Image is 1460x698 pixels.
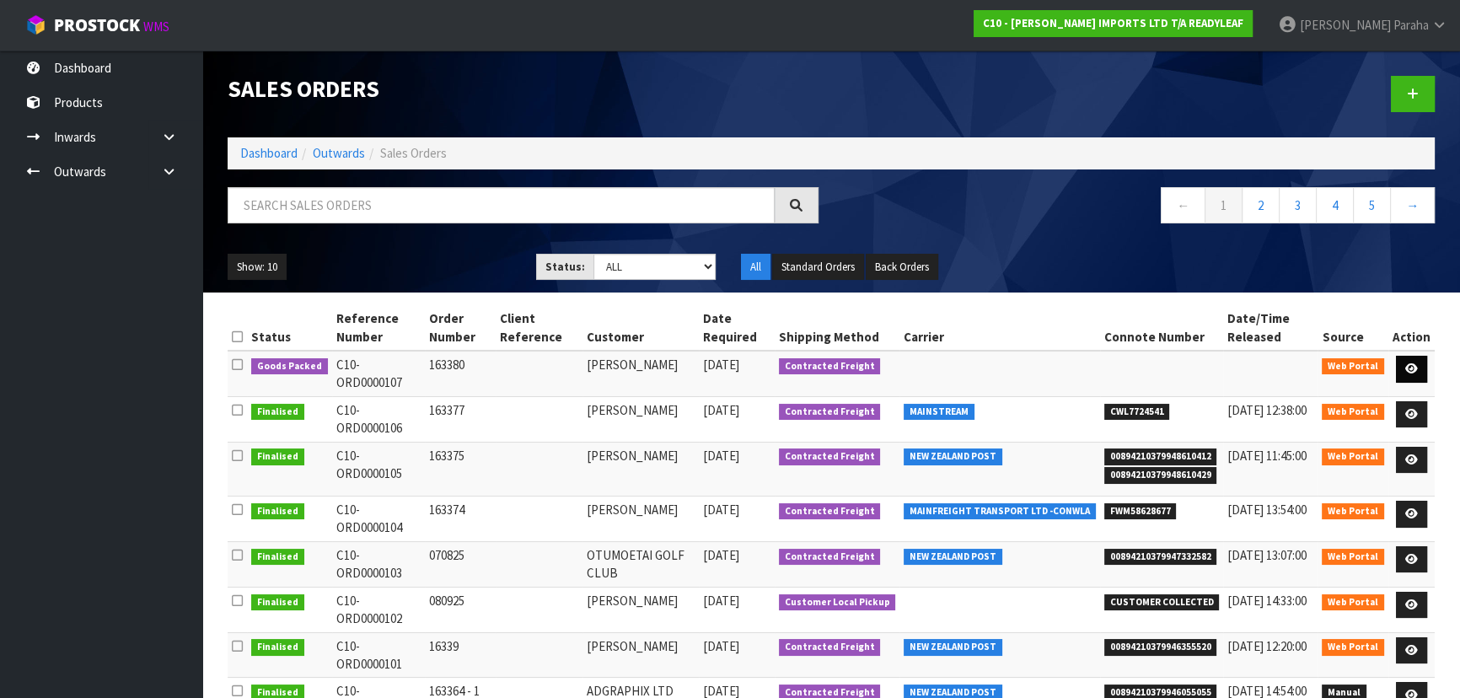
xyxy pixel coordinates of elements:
span: [DATE] 13:54:00 [1227,502,1307,518]
td: C10-ORD0000101 [332,632,426,678]
small: WMS [143,19,169,35]
span: Web Portal [1322,594,1384,611]
th: Connote Number [1100,305,1224,351]
span: Web Portal [1322,503,1384,520]
span: [DATE] 14:33:00 [1227,593,1307,609]
span: [DATE] [703,502,739,518]
span: Contracted Freight [779,549,881,566]
strong: Status: [545,260,585,274]
span: [DATE] [703,448,739,464]
th: Status [247,305,332,351]
a: 2 [1242,187,1280,223]
th: Action [1388,305,1435,351]
th: Shipping Method [775,305,900,351]
td: C10-ORD0000104 [332,497,426,542]
span: Web Portal [1322,358,1384,375]
td: 16339 [425,632,496,678]
a: 5 [1353,187,1391,223]
span: Customer Local Pickup [779,594,896,611]
a: 4 [1316,187,1354,223]
span: Finalised [251,448,304,465]
td: OTUMOETAI GOLF CLUB [582,541,699,587]
td: 163375 [425,442,496,496]
span: Contracted Freight [779,448,881,465]
span: Finalised [251,404,304,421]
span: CWL7724541 [1104,404,1170,421]
th: Reference Number [332,305,426,351]
a: C10 - [PERSON_NAME] IMPORTS LTD T/A READYLEAF [974,10,1253,37]
button: Standard Orders [772,254,864,281]
span: Finalised [251,549,304,566]
a: 1 [1205,187,1243,223]
a: Outwards [313,145,365,161]
td: [PERSON_NAME] [582,351,699,396]
strong: C10 - [PERSON_NAME] IMPORTS LTD T/A READYLEAF [983,16,1243,30]
span: Goods Packed [251,358,328,375]
span: Contracted Freight [779,503,881,520]
span: 00894210379947332582 [1104,549,1217,566]
a: 3 [1279,187,1317,223]
nav: Page navigation [844,187,1435,228]
th: Carrier [899,305,1100,351]
span: Paraha [1393,17,1429,33]
td: 163380 [425,351,496,396]
span: Contracted Freight [779,639,881,656]
span: FWM58628677 [1104,503,1177,520]
td: C10-ORD0000107 [332,351,426,396]
span: [DATE] [703,638,739,654]
span: NEW ZEALAND POST [904,639,1002,656]
td: C10-ORD0000103 [332,541,426,587]
th: Client Reference [496,305,582,351]
span: NEW ZEALAND POST [904,448,1002,465]
span: Sales Orders [380,145,447,161]
span: Contracted Freight [779,404,881,421]
span: [DATE] 13:07:00 [1227,547,1307,563]
span: [PERSON_NAME] [1300,17,1391,33]
span: 00894210379948610412 [1104,448,1217,465]
span: Finalised [251,503,304,520]
span: Finalised [251,594,304,611]
td: [PERSON_NAME] [582,632,699,678]
span: [DATE] [703,357,739,373]
th: Date/Time Released [1223,305,1318,351]
span: ProStock [54,14,140,36]
td: [PERSON_NAME] [582,587,699,632]
input: Search sales orders [228,187,775,223]
th: Source [1318,305,1388,351]
td: 163374 [425,497,496,542]
span: NEW ZEALAND POST [904,549,1002,566]
span: Web Portal [1322,404,1384,421]
h1: Sales Orders [228,76,819,101]
span: [DATE] 12:38:00 [1227,402,1307,418]
td: C10-ORD0000105 [332,442,426,496]
button: Back Orders [866,254,938,281]
span: MAINSTREAM [904,404,974,421]
td: [PERSON_NAME] [582,442,699,496]
td: 070825 [425,541,496,587]
th: Date Required [699,305,775,351]
td: [PERSON_NAME] [582,396,699,442]
span: CUSTOMER COLLECTED [1104,594,1220,611]
img: cube-alt.png [25,14,46,35]
span: [DATE] 12:20:00 [1227,638,1307,654]
span: Web Portal [1322,448,1384,465]
td: C10-ORD0000102 [332,587,426,632]
span: 00894210379946355520 [1104,639,1217,656]
span: [DATE] [703,593,739,609]
td: 163377 [425,396,496,442]
span: Contracted Freight [779,358,881,375]
td: 080925 [425,587,496,632]
span: 00894210379948610429 [1104,467,1217,484]
button: Show: 10 [228,254,287,281]
td: [PERSON_NAME] [582,497,699,542]
th: Order Number [425,305,496,351]
th: Customer [582,305,699,351]
span: Finalised [251,639,304,656]
span: MAINFREIGHT TRANSPORT LTD -CONWLA [904,503,1096,520]
span: Web Portal [1322,639,1384,656]
button: All [741,254,770,281]
a: Dashboard [240,145,298,161]
a: → [1390,187,1435,223]
span: [DATE] 11:45:00 [1227,448,1307,464]
span: Web Portal [1322,549,1384,566]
